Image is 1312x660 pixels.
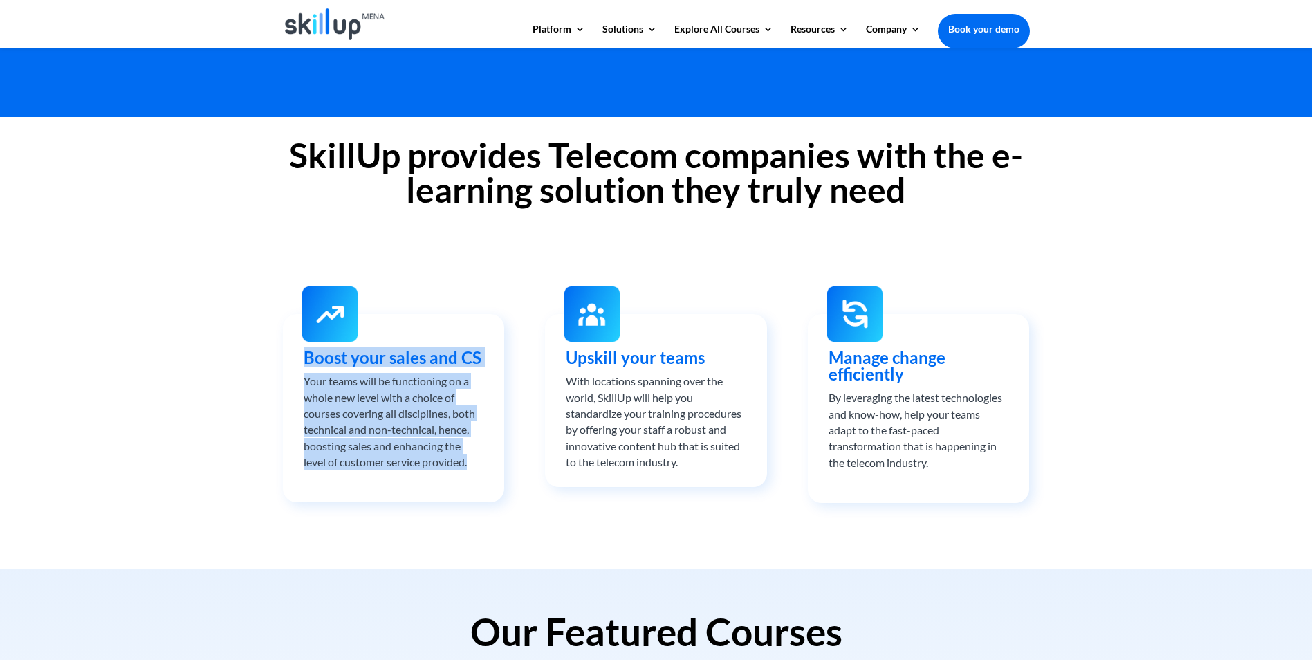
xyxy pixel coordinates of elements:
[566,373,746,470] div: With locations spanning over the world, SkillUp will help you standardize your training procedure...
[674,24,773,48] a: Explore All Courses
[1082,511,1312,660] iframe: Chat Widget
[827,286,883,342] img: manage change efficiently - Skillup
[866,24,921,48] a: Company
[304,373,483,470] div: Your teams will be functioning on a whole new level with a choice of courses covering all discipl...
[566,347,705,367] span: Upskill your teams
[791,24,849,48] a: Resources
[283,613,1030,658] h2: Our Featured Courses
[285,8,385,40] img: Skillup Mena
[829,347,945,384] span: Manage change efficiently
[283,138,1030,214] h2: SkillUp provides Telecom companies with the e-learning solution they truly need
[564,286,620,342] img: upskill your workforce - skillup
[304,347,481,367] span: Boost your sales and CS
[302,286,358,342] img: boost your sales - Skillup
[938,14,1030,44] a: Book your demo
[829,389,1008,470] div: By leveraging the latest technologies and know-how, help your teams adapt to the fast-paced trans...
[602,24,657,48] a: Solutions
[533,24,585,48] a: Platform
